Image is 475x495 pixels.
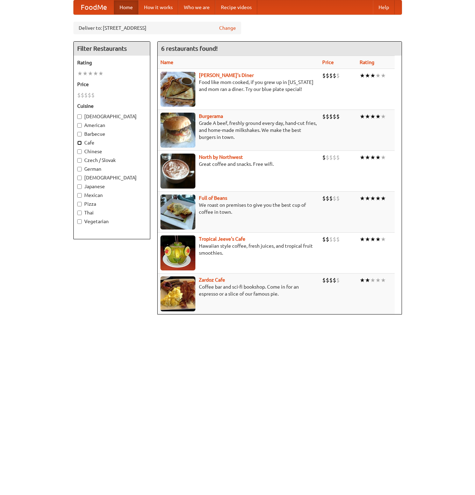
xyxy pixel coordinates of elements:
[160,276,195,311] img: zardoz.jpg
[77,193,82,198] input: Mexican
[88,91,91,99] li: $
[322,195,326,202] li: $
[77,200,146,207] label: Pizza
[77,148,146,155] label: Chinese
[329,276,333,284] li: $
[160,161,317,168] p: Great coffee and snacks. Free wifi.
[365,195,370,202] li: ★
[77,113,146,120] label: [DEMOGRAPHIC_DATA]
[381,113,386,120] li: ★
[322,59,334,65] a: Price
[77,192,146,199] label: Mexican
[333,113,336,120] li: $
[370,72,375,79] li: ★
[160,195,195,229] img: beans.jpg
[77,130,146,137] label: Barbecue
[360,235,365,243] li: ★
[77,202,82,206] input: Pizza
[365,276,370,284] li: ★
[77,157,146,164] label: Czech / Slovak
[77,91,81,99] li: $
[322,276,326,284] li: $
[333,235,336,243] li: $
[322,113,326,120] li: $
[336,276,340,284] li: $
[77,114,82,119] input: [DEMOGRAPHIC_DATA]
[199,236,245,242] a: Tropical Jeeve's Cafe
[329,154,333,161] li: $
[360,276,365,284] li: ★
[160,59,173,65] a: Name
[74,0,114,14] a: FoodMe
[77,211,82,215] input: Thai
[77,149,82,154] input: Chinese
[381,154,386,161] li: ★
[77,184,82,189] input: Japanese
[77,59,146,66] h5: Rating
[375,235,381,243] li: ★
[161,45,218,52] ng-pluralize: 6 restaurants found!
[98,70,103,77] li: ★
[333,195,336,202] li: $
[160,72,195,107] img: sallys.jpg
[77,165,146,172] label: German
[370,154,375,161] li: ★
[199,195,227,201] a: Full of Beans
[336,154,340,161] li: $
[77,139,146,146] label: Cafe
[199,113,223,119] a: Burgerama
[77,219,82,224] input: Vegetarian
[360,113,365,120] li: ★
[360,72,365,79] li: ★
[199,277,225,283] a: Zardoz Cafe
[381,276,386,284] li: ★
[160,79,317,93] p: Food like mom cooked, if you grew up in [US_STATE] and mom ran a diner. Try our blue plate special!
[199,72,254,78] b: [PERSON_NAME]'s Diner
[77,102,146,109] h5: Cuisine
[333,72,336,79] li: $
[93,70,98,77] li: ★
[381,72,386,79] li: ★
[365,72,370,79] li: ★
[370,113,375,120] li: ★
[360,59,374,65] a: Rating
[375,154,381,161] li: ★
[77,132,82,136] input: Barbecue
[326,113,329,120] li: $
[114,0,138,14] a: Home
[329,195,333,202] li: $
[381,235,386,243] li: ★
[360,154,365,161] li: ★
[322,235,326,243] li: $
[370,195,375,202] li: ★
[77,141,82,145] input: Cafe
[74,42,150,56] h4: Filter Restaurants
[360,195,365,202] li: ★
[84,91,88,99] li: $
[381,195,386,202] li: ★
[336,113,340,120] li: $
[365,235,370,243] li: ★
[375,72,381,79] li: ★
[373,0,395,14] a: Help
[370,276,375,284] li: ★
[336,235,340,243] li: $
[199,154,243,160] a: North by Northwest
[77,70,82,77] li: ★
[326,195,329,202] li: $
[160,120,317,141] p: Grade A beef, freshly ground every day, hand-cut fries, and home-made milkshakes. We make the bes...
[329,235,333,243] li: $
[160,283,317,297] p: Coffee bar and sci-fi bookshop. Come in for an espresso or a slice of our famous pie.
[375,195,381,202] li: ★
[77,218,146,225] label: Vegetarian
[138,0,178,14] a: How it works
[365,154,370,161] li: ★
[81,91,84,99] li: $
[329,72,333,79] li: $
[160,154,195,189] img: north.jpg
[77,122,146,129] label: American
